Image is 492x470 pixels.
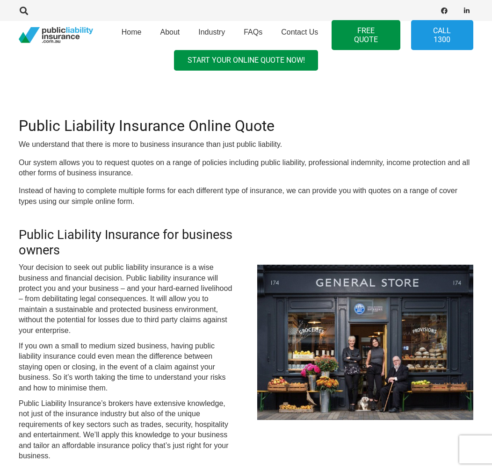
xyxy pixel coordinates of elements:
[19,139,473,150] p: We understand that there is more to business insurance than just public liability.
[122,28,142,36] span: Home
[332,20,400,50] a: FREE QUOTE
[174,50,318,71] a: Start your online quote now!
[19,158,473,179] p: Our system allows you to request quotes on a range of policies including public liability, profes...
[112,18,151,52] a: Home
[160,28,180,36] span: About
[19,263,232,334] span: Your decision to seek out public liability insurance is a wise business and financial decision. P...
[198,28,225,36] span: Industry
[244,28,262,36] span: FAQs
[411,20,473,50] a: Call 1300
[14,7,33,15] a: Search
[189,18,234,52] a: Industry
[151,18,189,52] a: About
[460,4,473,17] a: LinkedIn
[272,18,327,52] a: Contact Us
[438,4,451,17] a: Facebook
[19,117,473,135] h2: Public Liability Insurance Online Quote
[19,227,235,258] h3: Public Liability Insurance for business owners
[257,265,473,420] img: small business insurance Australia
[19,27,93,43] a: pli_logotransparent
[281,28,318,36] span: Contact Us
[19,342,226,392] span: If you own a small to medium sized business, having public liability insurance could even mean th...
[19,399,229,460] span: Public Liability Insurance’s brokers have extensive knowledge, not just of the insurance industry...
[234,18,272,52] a: FAQs
[19,186,473,207] p: Instead of having to complete multiple forms for each different type of insurance, we can provide...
